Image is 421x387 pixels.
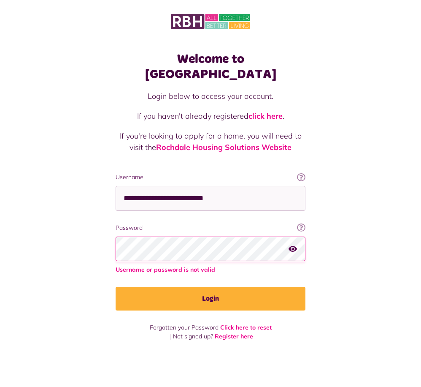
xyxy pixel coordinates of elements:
[116,90,305,102] p: Login below to access your account.
[171,13,250,30] img: MyRBH
[116,223,305,232] label: Password
[248,111,283,121] a: click here
[173,332,213,340] span: Not signed up?
[116,110,305,122] p: If you haven't already registered .
[215,332,253,340] a: Register here
[220,324,272,331] a: Click here to reset
[116,173,305,182] label: Username
[116,265,305,274] span: Username or password is not valid
[116,287,305,311] button: Login
[150,324,219,331] span: Forgotten your Password
[156,142,291,152] a: Rochdale Housing Solutions Website
[116,52,305,82] h1: Welcome to [GEOGRAPHIC_DATA]
[116,130,305,153] p: If you're looking to apply for a home, you will need to visit the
